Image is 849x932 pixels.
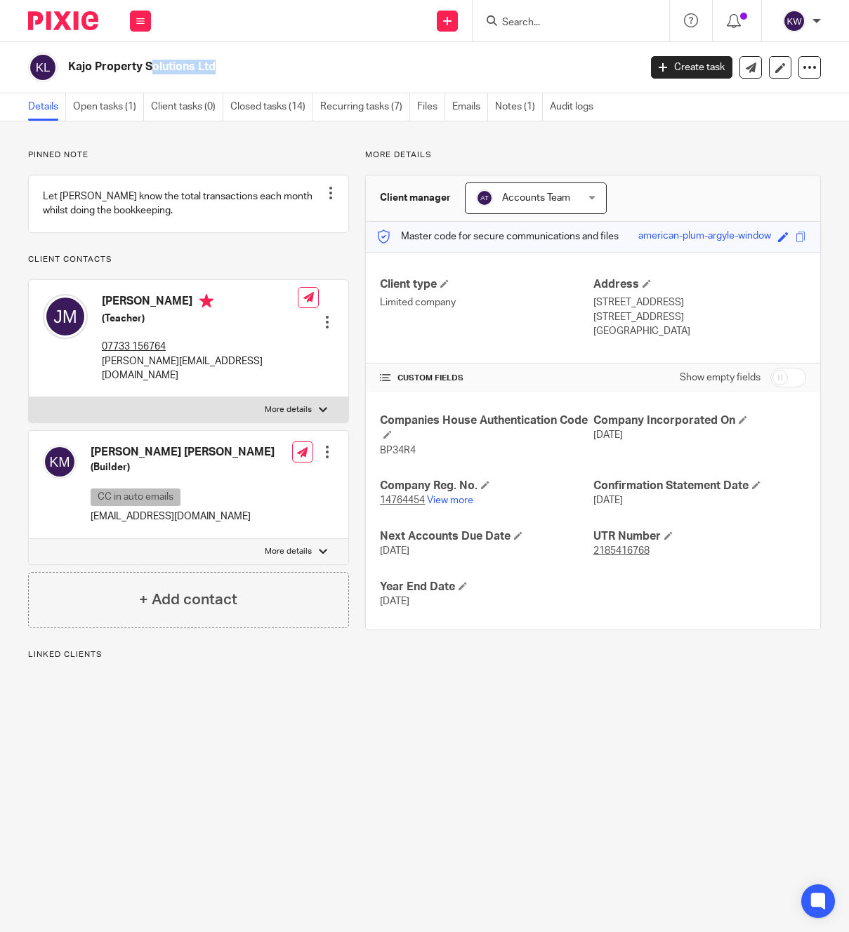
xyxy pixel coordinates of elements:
tcxspan: Call 14764454 via 3CX [380,495,425,505]
h3: Client manager [380,191,451,205]
img: Pixie [28,11,98,30]
a: Create task [651,56,732,79]
p: Limited company [380,295,593,309]
p: [PERSON_NAME][EMAIL_ADDRESS][DOMAIN_NAME] [102,354,298,383]
p: [STREET_ADDRESS] [593,295,806,309]
p: CC in auto emails [91,488,180,506]
a: Details [28,93,66,121]
img: svg%3E [783,10,805,32]
p: Linked clients [28,649,349,660]
a: Open tasks (1) [73,93,144,121]
p: Pinned note [28,149,349,161]
h5: (Teacher) [102,312,298,326]
h4: CUSTOM FIELDS [380,373,593,384]
a: Client tasks (0) [151,93,223,121]
h2: Kajo Property Solutions Ltd [68,60,518,74]
p: [STREET_ADDRESS] [593,310,806,324]
a: Recurring tasks (7) [320,93,410,121]
tcxspan: Call 07733 156764 via 3CX [102,342,166,352]
p: More details [265,546,312,557]
h4: Year End Date [380,580,593,594]
a: Files [417,93,445,121]
p: [GEOGRAPHIC_DATA] [593,324,806,338]
a: Emails [452,93,488,121]
span: [DATE] [593,495,623,505]
h4: Address [593,277,806,292]
h4: [PERSON_NAME] [102,294,298,312]
p: Master code for secure communications and files [376,229,619,244]
img: svg%3E [43,294,88,339]
h4: Company Incorporated On [593,413,806,428]
img: svg%3E [28,53,58,82]
a: Audit logs [550,93,600,121]
h4: Companies House Authentication Code [380,413,593,444]
tcxspan: Call 2185416768 via 3CX [593,546,650,556]
a: Notes (1) [495,93,543,121]
span: [DATE] [593,430,623,440]
input: Search [501,17,627,29]
img: svg%3E [43,445,77,479]
span: Accounts Team [502,193,570,203]
label: Show empty fields [680,371,761,385]
h5: (Builder) [91,460,275,474]
a: View more [427,495,473,505]
p: More details [365,149,821,161]
h4: [PERSON_NAME] [PERSON_NAME] [91,445,275,460]
h4: Confirmation Statement Date [593,479,806,493]
span: [DATE] [380,597,409,606]
h4: Company Reg. No. [380,479,593,493]
h4: + Add contact [139,589,237,611]
i: Primary [199,294,213,308]
h4: Next Accounts Due Date [380,529,593,544]
p: [EMAIL_ADDRESS][DOMAIN_NAME] [91,510,275,524]
p: Client contacts [28,254,349,265]
h4: Client type [380,277,593,292]
img: svg%3E [476,189,493,206]
div: american-plum-argyle-window [638,229,771,245]
span: BP34R4 [380,446,416,455]
span: [DATE] [380,546,409,556]
h4: UTR Number [593,529,806,544]
p: More details [265,404,312,415]
a: Closed tasks (14) [230,93,313,121]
